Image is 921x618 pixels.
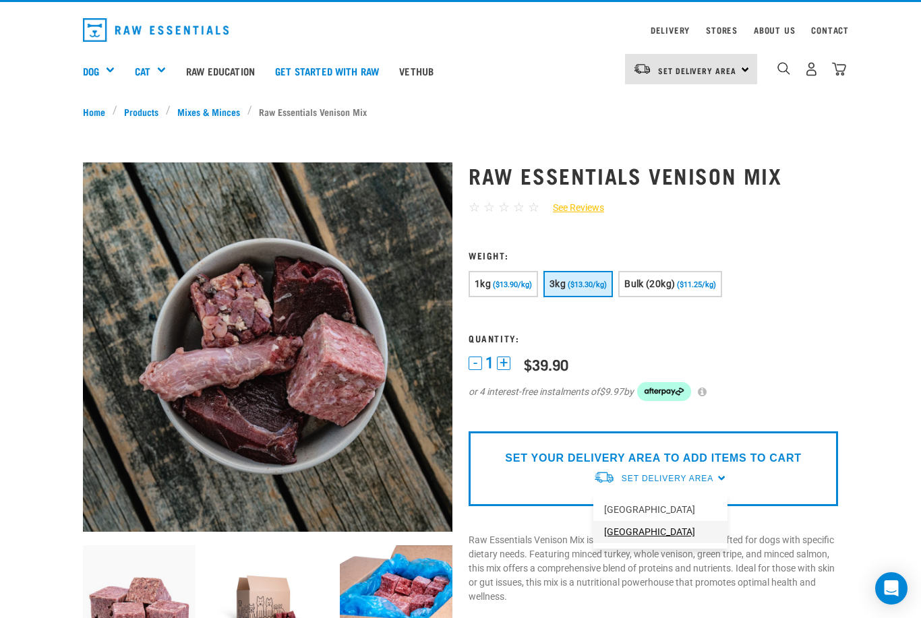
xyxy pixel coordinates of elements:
a: Raw Education [176,44,265,98]
a: Home [83,104,113,119]
span: 3kg [549,278,566,289]
span: Bulk (20kg) [624,278,675,289]
a: Dog [83,63,99,79]
img: user.png [804,62,819,76]
a: [GEOGRAPHIC_DATA] [593,499,727,521]
a: [GEOGRAPHIC_DATA] [593,521,727,543]
span: ($11.25/kg) [677,280,716,289]
div: Open Intercom Messenger [875,572,908,605]
a: About Us [754,28,795,32]
a: Contact [811,28,849,32]
span: ☆ [528,199,539,215]
p: Raw Essentials Venison Mix is an exclusive raw food blend crafted for dogs with specific dietary ... [469,533,838,604]
a: Get started with Raw [265,44,389,98]
span: 1kg [475,278,491,289]
img: Afterpay [637,382,691,401]
span: ☆ [513,199,525,215]
a: Delivery [651,28,690,32]
button: 3kg ($13.30/kg) [543,271,613,297]
button: Bulk (20kg) ($11.25/kg) [618,271,722,297]
span: $9.97 [599,385,624,399]
p: SET YOUR DELIVERY AREA TO ADD ITEMS TO CART [505,450,801,466]
img: van-moving.png [593,470,615,485]
nav: breadcrumbs [83,104,838,119]
a: Cat [135,63,150,79]
button: 1kg ($13.90/kg) [469,271,538,297]
span: Set Delivery Area [622,474,713,483]
span: ($13.30/kg) [568,280,607,289]
nav: dropdown navigation [72,13,849,47]
img: van-moving.png [633,63,651,75]
img: home-icon-1@2x.png [777,62,790,75]
span: ☆ [469,199,480,215]
span: ($13.90/kg) [493,280,532,289]
a: Vethub [389,44,444,98]
img: THK Wallaby Fillet Chicken Neck TH [83,162,452,532]
span: Set Delivery Area [658,68,736,73]
img: home-icon@2x.png [832,62,846,76]
button: + [497,357,510,370]
span: ☆ [498,199,510,215]
img: Raw Essentials Logo [83,18,229,42]
a: Stores [706,28,738,32]
div: or 4 interest-free instalments of by [469,382,838,401]
div: $39.90 [524,356,568,373]
span: ☆ [483,199,495,215]
h3: Quantity: [469,333,838,343]
a: Products [117,104,166,119]
h3: Weight: [469,250,838,260]
a: Mixes & Minces [171,104,247,119]
h1: Raw Essentials Venison Mix [469,163,838,187]
a: See Reviews [539,201,604,215]
button: - [469,357,482,370]
span: 1 [485,356,494,370]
